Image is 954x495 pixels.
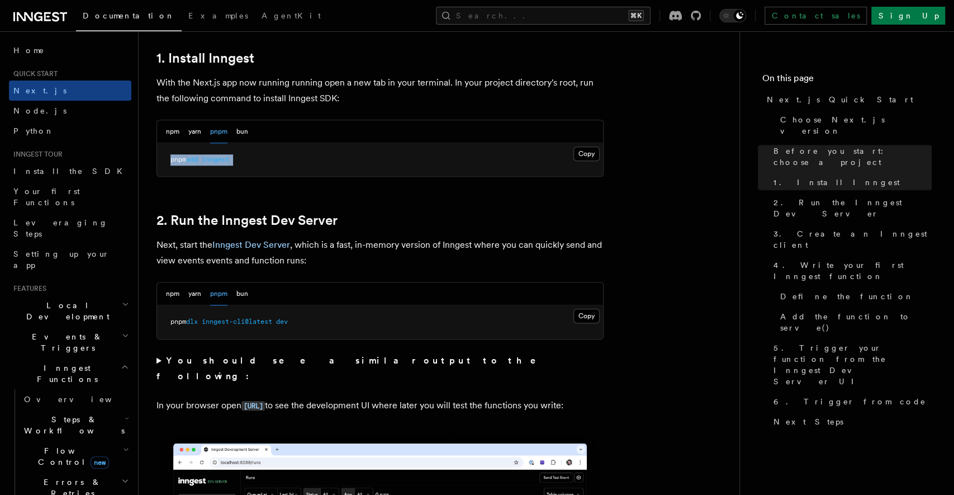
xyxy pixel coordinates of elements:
[9,69,58,78] span: Quick start
[13,218,108,238] span: Leveraging Steps
[769,412,932,432] a: Next Steps
[24,395,139,404] span: Overview
[769,224,932,255] a: 3. Create an Inngest client
[156,50,254,66] a: 1. Install Inngest
[773,228,932,251] span: 3. Create an Inngest client
[769,392,932,412] a: 6. Trigger from code
[769,141,932,172] a: Before you start: choose a project
[13,86,67,95] span: Next.js
[780,291,914,302] span: Define the function
[773,396,926,407] span: 6. Trigger from code
[156,398,604,414] p: In your browser open to see the development UI where later you will test the functions you write:
[628,10,644,21] kbd: ⌘K
[773,197,932,219] span: 2. Run the Inngest Dev Server
[9,181,131,213] a: Your first Functions
[9,331,122,353] span: Events & Triggers
[262,11,321,20] span: AgentKit
[182,3,255,30] a: Examples
[9,121,131,141] a: Python
[166,120,179,143] button: npm
[13,187,80,207] span: Your first Functions
[436,7,651,25] button: Search...⌘K
[9,358,131,389] button: Inngest Functions
[13,45,45,56] span: Home
[9,81,131,101] a: Next.js
[773,416,843,427] span: Next Steps
[156,75,604,106] p: With the Next.js app now running running open a new tab in your terminal. In your project directo...
[156,213,338,228] a: 2. Run the Inngest Dev Server
[20,389,131,409] a: Overview
[20,445,123,468] span: Flow Control
[210,120,227,143] button: pnpm
[20,441,131,472] button: Flow Controlnew
[769,192,932,224] a: 2. Run the Inngest Dev Server
[780,114,932,136] span: Choose Next.js version
[20,414,125,436] span: Steps & Workflows
[9,101,131,121] a: Node.js
[236,282,248,305] button: bun
[9,327,131,358] button: Events & Triggers
[767,94,913,105] span: Next.js Quick Start
[170,155,186,163] span: pnpm
[762,89,932,110] a: Next.js Quick Start
[9,161,131,181] a: Install the SDK
[773,177,900,188] span: 1. Install Inngest
[236,120,248,143] button: bun
[241,400,265,411] a: [URL]
[769,255,932,286] a: 4. Write your first Inngest function
[170,318,186,326] span: pnpm
[765,7,867,25] a: Contact sales
[13,126,54,135] span: Python
[573,309,600,323] button: Copy
[762,72,932,89] h4: On this page
[780,311,932,333] span: Add the function to serve()
[20,409,131,441] button: Steps & Workflows
[773,145,932,168] span: Before you start: choose a project
[188,11,248,20] span: Examples
[156,353,604,384] summary: You should see a similar output to the following:
[76,3,182,31] a: Documentation
[9,284,46,293] span: Features
[13,167,129,176] span: Install the SDK
[255,3,328,30] a: AgentKit
[212,239,290,250] a: Inngest Dev Server
[719,9,746,22] button: Toggle dark mode
[9,295,131,327] button: Local Development
[188,282,201,305] button: yarn
[769,338,932,392] a: 5. Trigger your function from the Inngest Dev Server UI
[773,342,932,387] span: 5. Trigger your function from the Inngest Dev Server UI
[202,318,272,326] span: inngest-cli@latest
[9,244,131,275] a: Setting up your app
[156,355,552,381] strong: You should see a similar output to the following:
[9,40,131,60] a: Home
[776,307,932,338] a: Add the function to serve()
[9,150,63,159] span: Inngest tour
[9,362,121,385] span: Inngest Functions
[202,155,229,163] span: inngest
[573,147,600,161] button: Copy
[773,260,932,282] span: 4. Write your first Inngest function
[769,172,932,192] a: 1. Install Inngest
[9,213,131,244] a: Leveraging Steps
[871,7,945,25] a: Sign Up
[210,282,227,305] button: pnpm
[13,106,67,115] span: Node.js
[156,237,604,268] p: Next, start the , which is a fast, in-memory version of Inngest where you can quickly send and vi...
[776,110,932,141] a: Choose Next.js version
[13,249,110,270] span: Setting up your app
[241,401,265,411] code: [URL]
[188,120,201,143] button: yarn
[276,318,288,326] span: dev
[186,155,198,163] span: add
[9,300,122,322] span: Local Development
[166,282,179,305] button: npm
[186,318,198,326] span: dlx
[91,456,109,469] span: new
[776,286,932,307] a: Define the function
[83,11,175,20] span: Documentation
